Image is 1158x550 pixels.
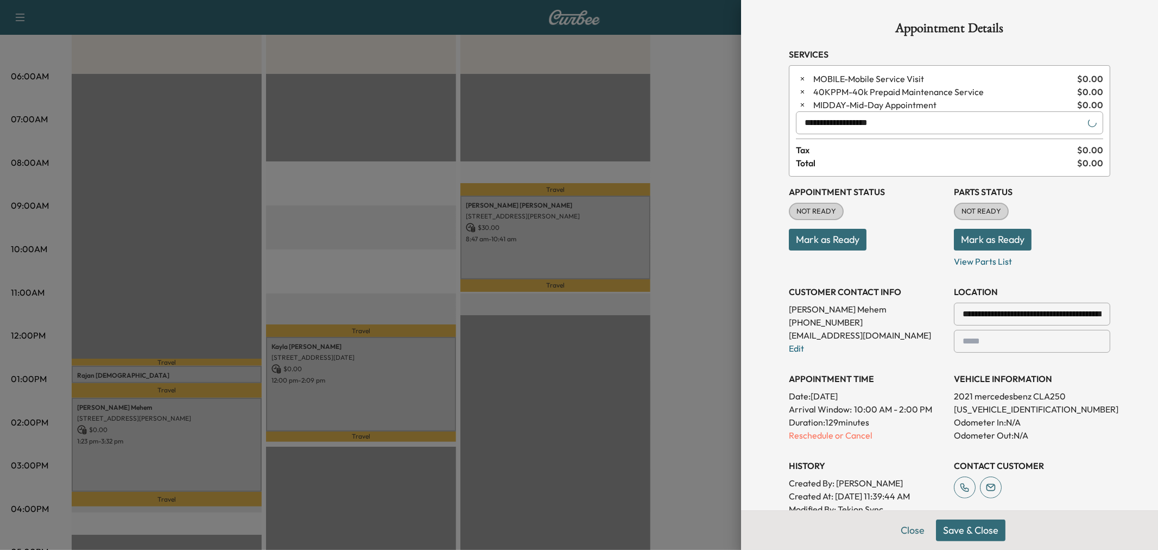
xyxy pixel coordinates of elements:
[936,520,1005,541] button: Save & Close
[954,429,1110,442] p: Odometer Out: N/A
[1077,157,1103,170] span: $ 0.00
[790,206,843,217] span: NOT READY
[955,206,1008,217] span: NOT READY
[789,390,945,403] p: Date: [DATE]
[813,72,1073,85] span: Mobile Service Visit
[854,403,932,416] span: 10:00 AM - 2:00 PM
[954,372,1110,385] h3: VEHICLE INFORMATION
[796,157,1077,170] span: Total
[813,98,1073,111] span: Mid-Day Appointment
[789,372,945,385] h3: APPOINTMENT TIME
[789,477,945,490] p: Created By : [PERSON_NAME]
[789,285,945,298] h3: CUSTOMER CONTACT INFO
[789,459,945,472] h3: History
[789,303,945,316] p: [PERSON_NAME] Mehem
[1077,72,1103,85] span: $ 0.00
[789,316,945,329] p: [PHONE_NUMBER]
[954,403,1110,416] p: [US_VEHICLE_IDENTIFICATION_NUMBER]
[894,520,932,541] button: Close
[789,22,1110,39] h1: Appointment Details
[789,403,945,416] p: Arrival Window:
[789,503,945,516] p: Modified By : Tekion Sync
[1077,143,1103,157] span: $ 0.00
[789,429,945,442] p: Reschedule or Cancel
[789,48,1110,61] h3: Services
[954,416,1110,429] p: Odometer In: N/A
[789,490,945,503] p: Created At : [DATE] 11:39:44 AM
[789,416,945,429] p: Duration: 129 minutes
[1077,98,1103,111] span: $ 0.00
[954,229,1032,251] button: Mark as Ready
[954,459,1110,472] h3: CONTACT CUSTOMER
[954,285,1110,298] h3: LOCATION
[954,251,1110,268] p: View Parts List
[796,143,1077,157] span: Tax
[789,229,866,251] button: Mark as Ready
[789,343,804,354] a: Edit
[954,185,1110,198] h3: Parts Status
[954,390,1110,403] p: 2021 mercedesbenz CLA250
[1077,85,1103,98] span: $ 0.00
[813,85,1073,98] span: 40k Prepaid Maintenance Service
[789,185,945,198] h3: Appointment Status
[789,329,945,342] p: [EMAIL_ADDRESS][DOMAIN_NAME]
